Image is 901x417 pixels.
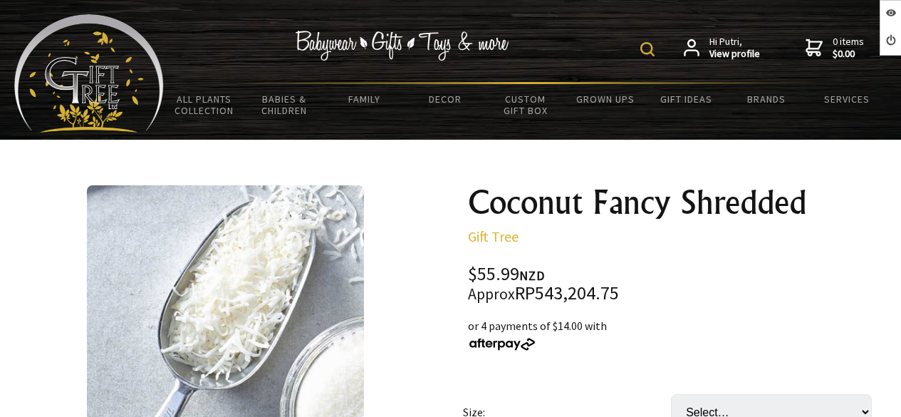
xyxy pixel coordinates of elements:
a: Gift Ideas [646,84,726,114]
div: $55.99 RP543,204.75 [468,265,884,303]
strong: $0.00 [833,48,864,61]
a: All Plants Collection [164,84,244,125]
span: 0 items [833,35,864,61]
span: Hi Putri, [709,36,760,61]
a: Services [806,84,887,114]
a: Brands [726,84,806,114]
img: product search [640,42,655,56]
strong: View profile [709,48,760,61]
a: Decor [405,84,485,114]
img: Babyware - Gifts - Toys and more... [14,14,164,133]
img: Afterpay [468,338,536,351]
a: Custom Gift Box [485,84,566,125]
small: Approx [468,284,515,304]
div: or 4 payments of $14.00 with [468,317,884,351]
a: Babies & Children [244,84,325,125]
a: Grown Ups [566,84,646,114]
a: Gift Tree [468,227,519,245]
a: 0 items$0.00 [806,36,864,61]
h1: Coconut Fancy Shredded [468,185,884,220]
span: NZD [519,267,545,284]
img: Babywear - Gifts - Toys & more [296,31,509,61]
a: Family [325,84,405,114]
a: Hi Putri,View profile [684,36,760,61]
